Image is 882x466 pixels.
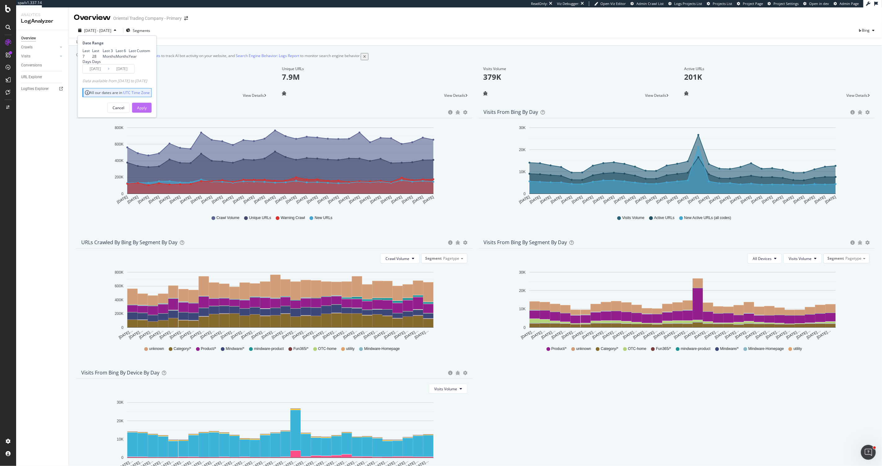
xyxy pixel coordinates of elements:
[315,215,332,221] span: New URLs
[359,195,371,204] text: [DATE]
[782,195,795,204] text: [DATE]
[338,195,350,204] text: [DATE]
[483,268,866,340] svg: A chart.
[687,195,700,204] text: [DATE]
[592,195,605,204] text: [DATE]
[600,1,626,6] span: Open Viz Editor
[761,195,773,204] text: [DATE]
[630,1,664,6] a: Admin Crawl List
[768,1,799,6] a: Project Settings
[149,346,164,352] span: unknown
[719,195,731,204] text: [DATE]
[82,78,147,83] div: available from [DATE] to [DATE]
[635,195,647,204] text: [DATE]
[81,268,464,340] svg: A chart.
[137,105,147,110] div: Apply
[21,74,42,80] div: URL Explorer
[613,195,626,204] text: [DATE]
[127,195,139,204] text: [DATE]
[576,346,591,352] span: unknown
[463,240,467,245] div: gear
[681,346,710,352] span: mindware-product
[115,298,123,302] text: 400K
[380,195,392,204] text: [DATE]
[21,62,42,69] div: Conversions
[772,195,784,204] text: [DATE]
[137,195,149,204] text: [DATE]
[519,126,526,130] text: 30K
[684,66,870,72] div: Active URLs
[483,66,669,72] div: Visits Volume
[293,346,309,352] span: Fun365/*
[285,195,297,204] text: [DATE]
[571,195,584,204] text: [DATE]
[115,312,123,316] text: 200K
[117,437,123,442] text: 10K
[561,195,573,204] text: [DATE]
[115,175,123,180] text: 200K
[361,53,368,60] button: close banner
[789,256,812,261] span: Visits Volume
[109,65,134,73] input: End Date
[834,1,859,6] a: Admin Page
[306,195,318,204] text: [DATE]
[434,386,457,392] span: Visits Volume
[523,325,526,330] text: 0
[117,419,123,423] text: 20K
[684,72,870,82] p: 201K
[201,346,216,352] span: Product/*
[737,1,763,6] a: Project Page
[519,270,526,275] text: 30K
[809,1,829,6] span: Open in dev
[243,93,264,98] span: View Details
[21,18,64,25] div: LogAnalyzer
[740,195,752,204] text: [DATE]
[636,1,664,6] span: Admin Crawl List
[81,239,177,245] div: URLs Crawled by Bing By Segment By Day
[654,215,675,221] span: Active URLs
[865,240,870,245] div: gear
[121,456,123,460] text: 0
[483,239,567,245] div: Visits from Bing By Segment By Day
[601,346,618,352] span: Category/*
[443,256,459,261] span: Pagetype
[707,1,732,6] a: Projects List
[232,195,245,204] text: [DATE]
[82,48,92,64] div: Last 7 Days
[594,1,626,6] a: Open Viz Editor
[115,270,123,275] text: 800K
[81,123,464,209] div: A chart.
[190,195,203,204] text: [DATE]
[729,195,742,204] text: [DATE]
[116,195,128,204] text: [DATE]
[318,346,336,352] span: OTC-home
[74,28,121,34] button: [DATE] - [DATE]
[76,53,875,60] div: info banner
[116,48,129,59] div: Last 6 Months
[21,35,36,42] div: Overview
[158,195,171,204] text: [DATE]
[21,12,64,18] div: Analytics
[773,1,799,6] span: Project Settings
[211,195,224,204] text: [DATE]
[748,346,784,352] span: Mindware-Homepage
[129,48,137,59] div: Last Year
[803,1,829,6] a: Open in dev
[850,240,855,245] div: circle-info
[628,346,646,352] span: OTC-home
[845,256,862,261] span: Pagetype
[456,371,460,375] div: bug
[123,90,150,95] a: UTC Time Zone
[317,195,329,204] text: [DATE]
[865,110,870,114] div: gear
[656,195,668,204] text: [DATE]
[21,86,49,92] div: Logfiles Explorer
[827,256,844,261] span: Segment
[201,195,213,204] text: [DATE]
[529,195,541,204] text: [DATE]
[132,103,152,113] button: Apply
[846,93,867,98] span: View Details
[296,195,308,204] text: [DATE]
[121,325,123,330] text: 0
